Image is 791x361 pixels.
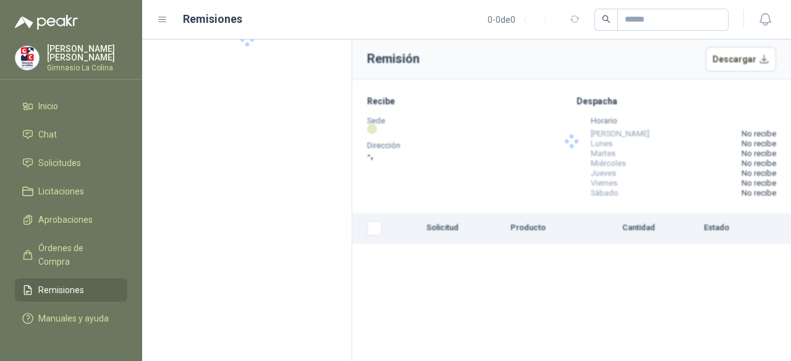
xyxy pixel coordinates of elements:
span: search [602,15,611,23]
p: [PERSON_NAME] [PERSON_NAME] [47,44,127,62]
a: Remisiones [15,278,127,302]
a: Licitaciones [15,180,127,203]
span: Inicio [38,99,58,113]
span: Aprobaciones [38,213,93,226]
h1: Remisiones [183,10,242,28]
img: Company Logo [15,46,39,70]
span: Manuales y ayuda [38,312,109,325]
div: 0 - 0 de 0 [488,10,555,30]
a: Solicitudes [15,151,127,175]
span: Remisiones [38,283,84,297]
a: Chat [15,123,127,146]
p: Gimnasio La Colina [47,64,127,72]
a: Manuales y ayuda [15,307,127,330]
img: Logo peakr [15,15,78,30]
a: Aprobaciones [15,208,127,231]
a: Órdenes de Compra [15,236,127,273]
span: Chat [38,128,57,141]
span: Órdenes de Compra [38,241,116,268]
span: Solicitudes [38,156,81,170]
a: Inicio [15,94,127,118]
span: Licitaciones [38,185,84,198]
